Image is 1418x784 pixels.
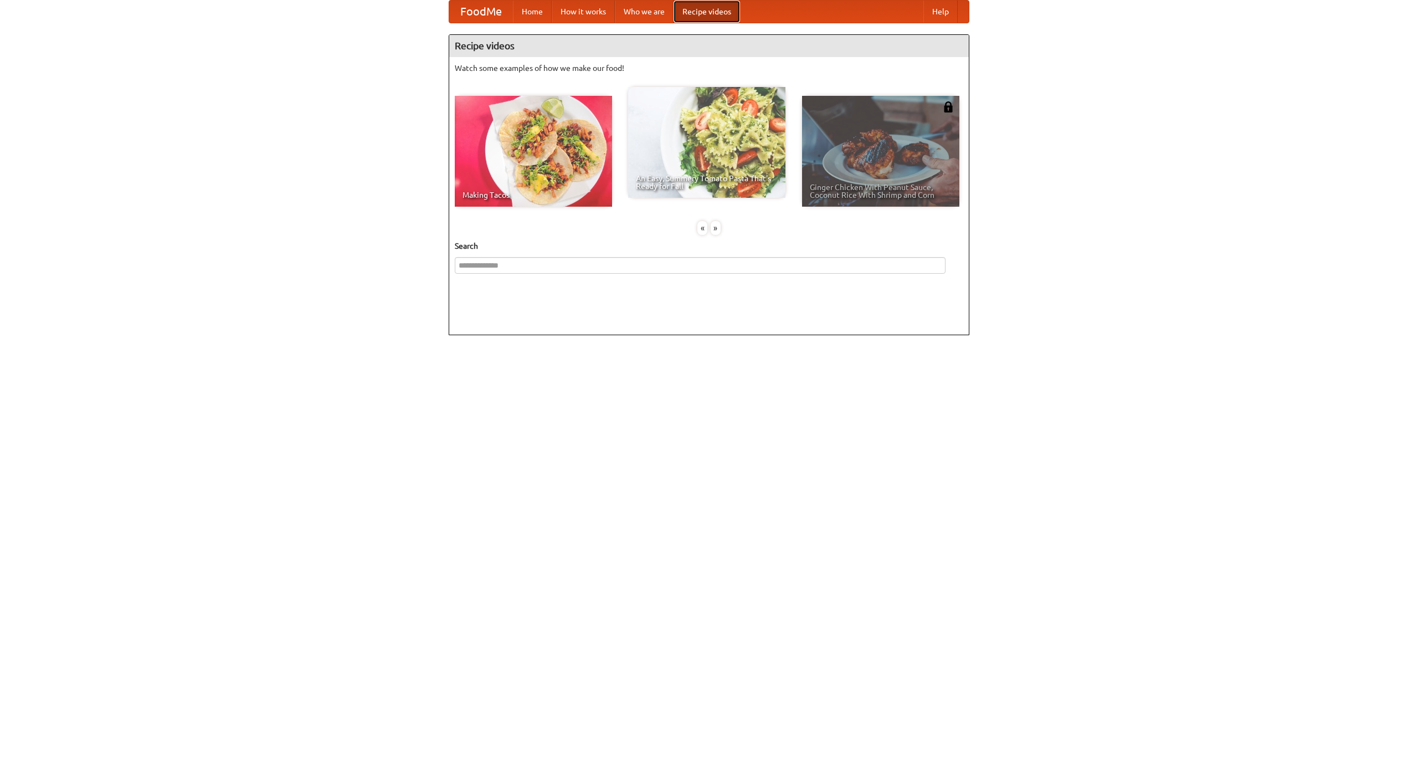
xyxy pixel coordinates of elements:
div: » [711,221,721,235]
span: Making Tacos [463,191,604,199]
a: Help [923,1,958,23]
p: Watch some examples of how we make our food! [455,63,963,74]
h5: Search [455,240,963,252]
a: How it works [552,1,615,23]
a: Home [513,1,552,23]
a: An Easy, Summery Tomato Pasta That's Ready for Fall [628,87,785,198]
a: FoodMe [449,1,513,23]
h4: Recipe videos [449,35,969,57]
span: An Easy, Summery Tomato Pasta That's Ready for Fall [636,175,778,190]
a: Making Tacos [455,96,612,207]
div: « [697,221,707,235]
a: Recipe videos [674,1,740,23]
img: 483408.png [943,101,954,112]
a: Who we are [615,1,674,23]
